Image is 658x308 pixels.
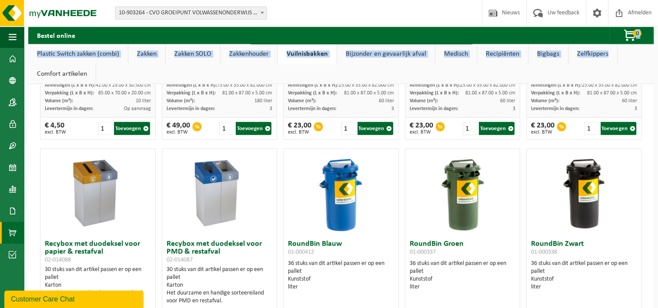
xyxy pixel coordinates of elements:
[270,106,272,111] span: 3
[357,122,393,135] button: Toevoegen
[288,83,338,88] span: Afmetingen (L x B x H):
[531,98,559,104] span: Volume (m³):
[344,90,394,96] span: 81.00 x 87.00 x 5.00 cm
[410,275,516,283] div: Kunststof
[54,149,141,236] img: 02-014088
[410,260,516,291] div: 36 stuks van dit artikel passen er op een pallet
[114,122,150,135] button: Toevoegen
[500,98,515,104] span: 60 liter
[167,98,195,104] span: Volume (m³):
[410,98,438,104] span: Volume (m³):
[601,122,636,135] button: Toevoegen
[45,257,71,263] span: 02-014088
[278,44,337,64] a: Vuilnisbakken
[531,260,637,291] div: 36 stuks van dit artikel passen er op een pallet
[4,289,145,308] iframe: chat widget
[531,106,579,111] span: Levertermijn in dagen:
[167,83,217,88] span: Afmetingen (L x B x H):
[633,29,641,37] span: 0
[166,44,220,64] a: Zakken SOLO
[236,122,271,135] button: Toevoegen
[220,44,277,64] a: Zakkenhouder
[568,44,617,64] a: Zelfkippers
[219,122,235,135] input: 1
[124,106,151,111] span: Op aanvraag
[45,130,66,135] span: excl. BTW
[410,283,516,291] div: liter
[128,44,165,64] a: Zakken
[463,122,478,135] input: 1
[167,122,190,135] div: € 49,00
[441,149,484,236] img: 01-000337
[98,122,114,135] input: 1
[609,27,653,44] button: 0
[45,122,66,135] div: € 4,50
[288,283,394,291] div: liter
[410,83,460,88] span: Afmetingen (L x B x H):
[410,130,433,135] span: excl. BTW
[176,149,263,236] img: 02-014087
[96,83,151,88] span: 41.00 x 29.00 x 30.500 cm
[319,149,363,236] img: 01-000412
[217,83,272,88] span: 75.00 x 35.00 x 82.000 cm
[288,130,311,135] span: excl. BTW
[584,122,600,135] input: 1
[337,44,435,64] a: Bijzonder en gevaarlijk afval
[341,122,357,135] input: 1
[531,283,637,291] div: liter
[45,98,73,104] span: Volume (m³):
[531,275,637,283] div: Kunststof
[45,240,151,264] h3: Recybox met duodeksel voor papier & restafval
[477,44,528,64] a: Recipiënten
[288,122,311,135] div: € 23,00
[582,83,637,88] span: 25.00 x 35.00 x 82.000 cm
[167,257,193,263] span: 02-014087
[222,90,272,96] span: 81.00 x 87.00 x 5.00 cm
[513,106,515,111] span: 3
[410,240,516,258] h3: RoundBin Groen
[587,90,637,96] span: 81.00 x 87.00 x 5.00 cm
[410,90,459,96] span: Verpakking (L x B x H):
[288,106,336,111] span: Levertermijn in dagen:
[635,106,637,111] span: 3
[379,98,394,104] span: 60 liter
[98,90,151,96] span: 85.00 x 70.00 x 20.00 cm
[410,249,436,255] span: 01-000337
[28,27,84,44] h2: Bestel online
[288,90,337,96] span: Verpakking (L x B x H):
[45,83,95,88] span: Afmetingen (L x B x H):
[136,98,151,104] span: 10 liter
[622,98,637,104] span: 60 liter
[410,106,458,111] span: Levertermijn in dagen:
[288,240,394,258] h3: RoundBin Blauw
[479,122,514,135] button: Toevoegen
[45,266,151,305] div: 30 stuks van dit artikel passen er op een pallet
[167,90,216,96] span: Verpakking (L x B x H):
[531,83,581,88] span: Afmetingen (L x B x H):
[45,90,94,96] span: Verpakking (L x B x H):
[167,240,273,264] h3: Recybox met duodeksel voor PMD & restafval
[45,281,151,289] div: Karton
[531,240,637,258] h3: RoundBin Zwart
[531,122,554,135] div: € 23,00
[288,275,394,283] div: Kunststof
[339,83,394,88] span: 25.00 x 35.00 x 82.000 cm
[167,289,273,305] div: Het duurzame en handige sorteereiland voor PMD en restafval.
[167,130,190,135] span: excl. BTW
[531,130,554,135] span: excl. BTW
[28,44,128,64] a: Plastic Switch zakken (combi)
[391,106,394,111] span: 3
[288,98,316,104] span: Volume (m³):
[531,249,557,255] span: 01-000338
[465,90,515,96] span: 81.00 x 87.00 x 5.00 cm
[288,249,314,255] span: 01-000412
[115,7,267,19] span: 10-903264 - CVO GROEIPUNT VOLWASSENONDERWIJS - LOKEREN
[115,7,267,20] span: 10-903264 - CVO GROEIPUNT VOLWASSENONDERWIJS - LOKEREN
[167,281,273,289] div: Karton
[45,106,93,111] span: Levertermijn in dagen:
[531,90,580,96] span: Verpakking (L x B x H):
[254,98,272,104] span: 180 liter
[167,106,215,111] span: Levertermijn in dagen:
[167,266,273,305] div: 30 stuks van dit artikel passen er op een pallet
